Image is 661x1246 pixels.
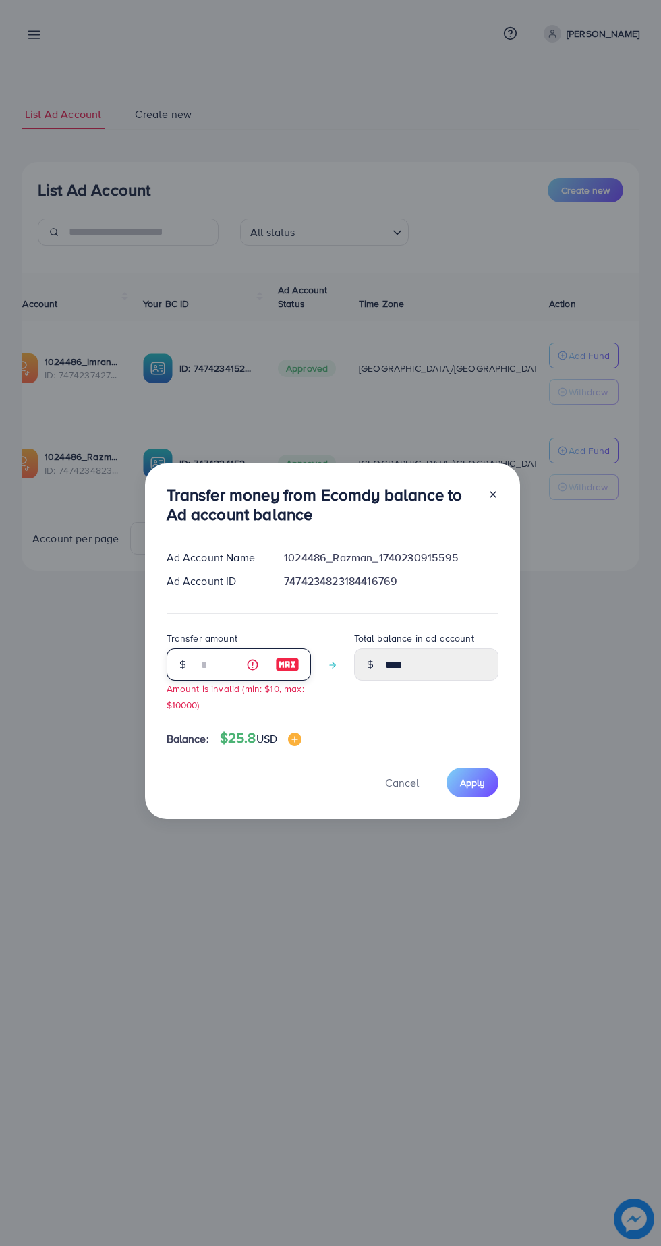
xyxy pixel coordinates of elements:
label: Transfer amount [167,631,237,645]
button: Cancel [368,768,436,797]
h3: Transfer money from Ecomdy balance to Ad account balance [167,485,477,524]
small: Amount is invalid (min: $10, max: $10000) [167,682,304,710]
span: Apply [460,776,485,789]
img: image [288,733,301,746]
div: 7474234823184416769 [273,573,509,589]
span: USD [256,731,277,746]
span: Cancel [385,775,419,790]
img: image [275,656,299,673]
label: Total balance in ad account [354,631,474,645]
span: Balance: [167,731,209,747]
div: Ad Account ID [156,573,274,589]
div: 1024486_Razman_1740230915595 [273,550,509,565]
div: Ad Account Name [156,550,274,565]
h4: $25.8 [220,730,301,747]
button: Apply [447,768,498,797]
